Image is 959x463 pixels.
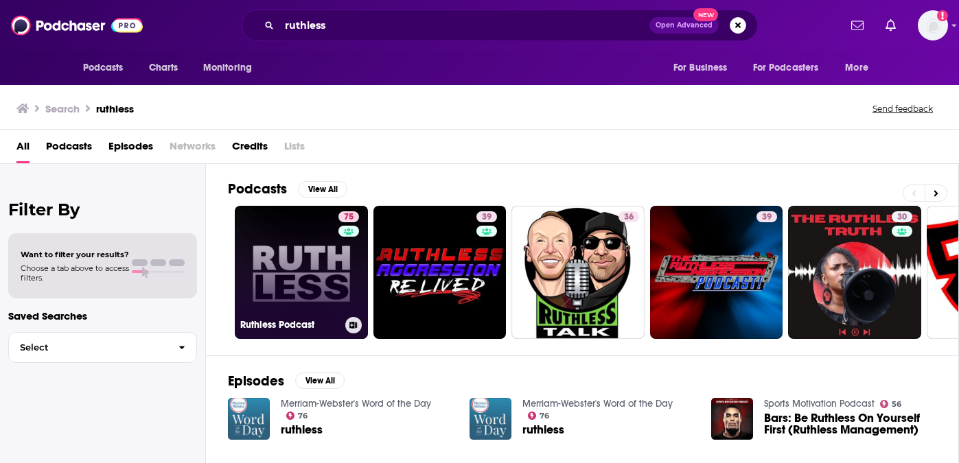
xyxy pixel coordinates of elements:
h2: Filter By [8,200,197,219]
a: Show notifications dropdown [846,14,869,37]
input: Search podcasts, credits, & more... [279,14,649,36]
span: 75 [344,211,354,224]
a: Bars: Be Ruthless On Yourself First (Ruthless Management) [764,412,936,436]
a: 39 [476,211,497,222]
span: 39 [762,211,772,224]
button: Open AdvancedNew [649,17,719,34]
a: PodcastsView All [228,180,347,198]
a: Sports Motivation Podcast [764,398,875,409]
a: EpisodesView All [228,372,345,390]
a: 39 [373,206,507,339]
a: Credits [232,135,268,163]
div: Search podcasts, credits, & more... [242,10,758,41]
button: open menu [744,55,839,81]
button: Show profile menu [918,10,948,40]
button: open menu [835,55,886,81]
button: open menu [73,55,141,81]
span: 30 [897,211,907,224]
span: Lists [284,135,305,163]
img: ruthless [470,398,511,440]
button: open menu [194,55,270,81]
span: Networks [170,135,216,163]
h3: Search [45,102,80,115]
span: More [845,58,868,78]
button: View All [295,372,345,389]
p: Saved Searches [8,309,197,322]
a: 36 [619,211,639,222]
img: Podchaser - Follow, Share and Rate Podcasts [11,12,143,38]
span: For Business [673,58,728,78]
a: 30 [788,206,921,339]
a: ruthless [281,424,323,436]
a: 39 [650,206,783,339]
span: Select [9,343,167,352]
svg: Add a profile image [937,10,948,21]
a: 76 [528,412,550,420]
h2: Episodes [228,372,284,390]
a: All [16,135,30,163]
h3: ruthless [96,102,134,115]
a: 75 [338,211,359,222]
img: Bars: Be Ruthless On Yourself First (Ruthless Management) [711,398,753,440]
a: Show notifications dropdown [880,14,901,37]
span: For Podcasters [753,58,819,78]
a: ruthless [522,424,564,436]
button: open menu [664,55,745,81]
img: ruthless [228,398,270,440]
a: 39 [756,211,777,222]
a: 30 [892,211,912,222]
span: Monitoring [203,58,252,78]
span: New [693,8,718,21]
img: User Profile [918,10,948,40]
button: Select [8,332,197,363]
span: 76 [540,413,549,419]
span: Logged in as teisenbe [918,10,948,40]
span: 36 [624,211,634,224]
span: Want to filter your results? [21,250,129,259]
a: Merriam-Webster's Word of the Day [281,398,431,409]
a: Merriam-Webster's Word of the Day [522,398,673,409]
a: Charts [140,55,187,81]
button: View All [298,181,347,198]
a: 75Ruthless Podcast [235,206,368,339]
span: Choose a tab above to access filters. [21,263,129,283]
span: 56 [892,401,901,407]
h2: Podcasts [228,180,287,198]
a: Episodes [108,135,153,163]
span: 39 [482,211,492,224]
a: 76 [286,412,308,420]
span: Open Advanced [656,22,713,29]
span: 76 [298,413,308,419]
button: Send feedback [868,103,937,115]
h3: Ruthless Podcast [240,319,340,331]
span: Podcasts [83,58,124,78]
a: Podcasts [46,135,92,163]
a: 56 [880,400,902,408]
a: 36 [511,206,645,339]
span: Charts [149,58,178,78]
